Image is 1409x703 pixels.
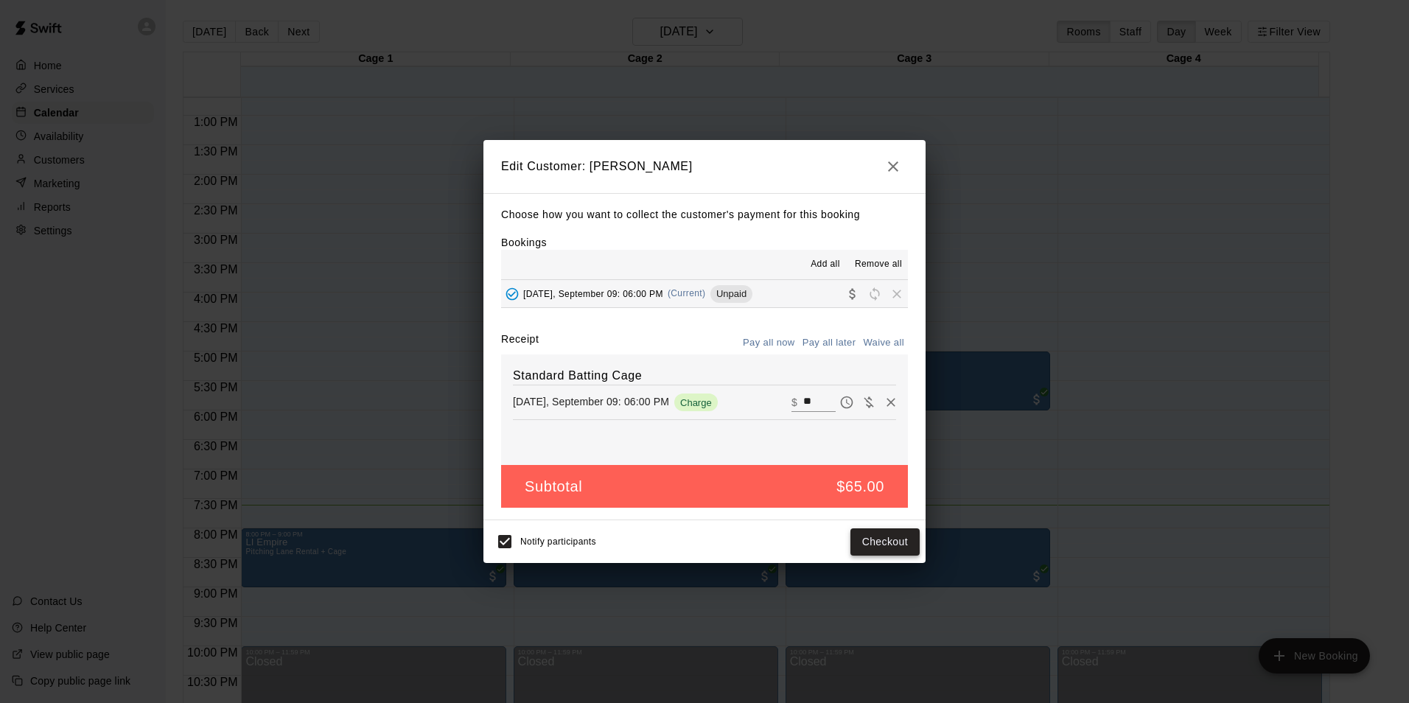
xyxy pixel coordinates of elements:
h2: Edit Customer: [PERSON_NAME] [483,140,926,193]
button: Added - Collect Payment[DATE], September 09: 06:00 PM(Current)UnpaidCollect paymentRescheduleRemove [501,280,908,307]
label: Bookings [501,237,547,248]
button: Pay all now [739,332,799,354]
span: Add all [811,257,840,272]
h6: Standard Batting Cage [513,366,896,385]
label: Receipt [501,332,539,354]
button: Waive all [859,332,908,354]
span: Collect payment [842,287,864,298]
span: Unpaid [710,288,752,299]
button: Remove all [849,253,908,276]
h5: Subtotal [525,477,582,497]
span: Remove all [855,257,902,272]
p: Choose how you want to collect the customer's payment for this booking [501,206,908,224]
span: Remove [886,287,908,298]
button: Add all [802,253,849,276]
button: Pay all later [799,332,860,354]
span: Pay later [836,395,858,408]
button: Added - Collect Payment [501,283,523,305]
span: Reschedule [864,287,886,298]
p: $ [791,395,797,410]
button: Remove [880,391,902,413]
button: Checkout [850,528,920,556]
span: [DATE], September 09: 06:00 PM [523,288,663,298]
span: Charge [674,397,718,408]
span: (Current) [668,288,706,298]
p: [DATE], September 09: 06:00 PM [513,394,669,409]
span: Waive payment [858,395,880,408]
h5: $65.00 [836,477,884,497]
span: Notify participants [520,537,596,548]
